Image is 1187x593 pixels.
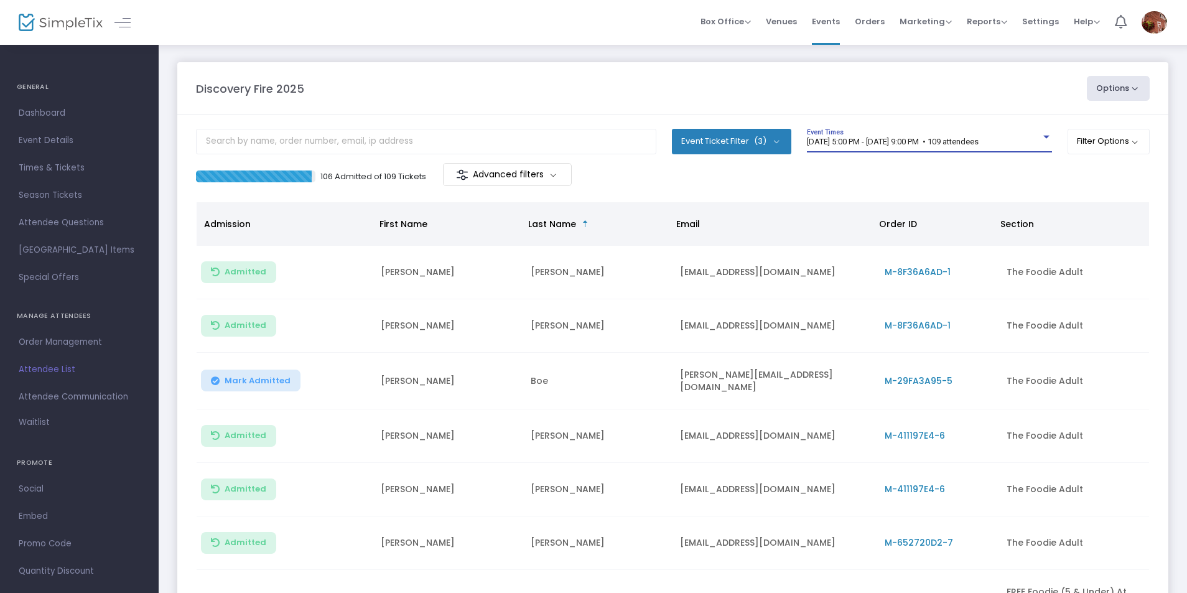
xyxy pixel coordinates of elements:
[204,218,251,230] span: Admission
[885,429,945,442] span: M-411197E4-6
[885,483,945,495] span: M-411197E4-6
[196,80,304,97] m-panel-title: Discovery Fire 2025
[528,218,576,230] span: Last Name
[19,105,140,121] span: Dashboard
[373,409,523,463] td: [PERSON_NAME]
[201,479,276,500] button: Admitted
[701,16,751,27] span: Box Office
[201,532,276,554] button: Admitted
[320,170,426,183] p: 106 Admitted of 109 Tickets
[19,242,140,258] span: [GEOGRAPHIC_DATA] Items
[999,409,1149,463] td: The Foodie Adult
[19,269,140,286] span: Special Offers
[523,246,673,299] td: [PERSON_NAME]
[812,6,840,37] span: Events
[225,538,266,548] span: Admitted
[673,299,877,353] td: [EMAIL_ADDRESS][DOMAIN_NAME]
[807,137,979,146] span: [DATE] 5:00 PM - [DATE] 9:00 PM • 109 attendees
[1022,6,1059,37] span: Settings
[967,16,1007,27] span: Reports
[17,451,142,475] h4: PROMOTE
[673,516,877,570] td: [EMAIL_ADDRESS][DOMAIN_NAME]
[999,299,1149,353] td: The Foodie Adult
[673,409,877,463] td: [EMAIL_ADDRESS][DOMAIN_NAME]
[672,129,791,154] button: Event Ticket Filter(3)
[879,218,917,230] span: Order ID
[201,425,276,447] button: Admitted
[225,320,266,330] span: Admitted
[1074,16,1100,27] span: Help
[19,389,140,405] span: Attendee Communication
[1068,129,1150,154] button: Filter Options
[225,267,266,277] span: Admitted
[999,516,1149,570] td: The Foodie Adult
[673,246,877,299] td: [EMAIL_ADDRESS][DOMAIN_NAME]
[999,463,1149,516] td: The Foodie Adult
[17,75,142,100] h4: GENERAL
[225,484,266,494] span: Admitted
[1087,76,1150,101] button: Options
[523,516,673,570] td: [PERSON_NAME]
[580,219,590,229] span: Sortable
[19,563,140,579] span: Quantity Discount
[1000,218,1034,230] span: Section
[19,508,140,525] span: Embed
[999,353,1149,409] td: The Foodie Adult
[19,187,140,203] span: Season Tickets
[885,536,953,549] span: M-652720D2-7
[885,375,952,387] span: M-29FA3A95-5
[523,463,673,516] td: [PERSON_NAME]
[855,6,885,37] span: Orders
[19,160,140,176] span: Times & Tickets
[19,133,140,149] span: Event Details
[201,370,300,391] button: Mark Admitted
[523,409,673,463] td: [PERSON_NAME]
[900,16,952,27] span: Marketing
[373,299,523,353] td: [PERSON_NAME]
[523,299,673,353] td: [PERSON_NAME]
[885,266,951,278] span: M-8F36A6AD-1
[225,376,291,386] span: Mark Admitted
[201,261,276,283] button: Admitted
[19,536,140,552] span: Promo Code
[443,163,572,186] m-button: Advanced filters
[379,218,427,230] span: First Name
[754,136,766,146] span: (3)
[19,416,50,429] span: Waitlist
[373,246,523,299] td: [PERSON_NAME]
[19,334,140,350] span: Order Management
[373,463,523,516] td: [PERSON_NAME]
[766,6,797,37] span: Venues
[19,215,140,231] span: Attendee Questions
[885,319,951,332] span: M-8F36A6AD-1
[19,362,140,378] span: Attendee List
[19,481,140,497] span: Social
[999,246,1149,299] td: The Foodie Adult
[17,304,142,329] h4: MANAGE ATTENDEES
[523,353,673,409] td: Boe
[373,516,523,570] td: [PERSON_NAME]
[456,169,468,181] img: filter
[373,353,523,409] td: [PERSON_NAME]
[673,353,877,409] td: [PERSON_NAME][EMAIL_ADDRESS][DOMAIN_NAME]
[673,463,877,516] td: [EMAIL_ADDRESS][DOMAIN_NAME]
[676,218,700,230] span: Email
[225,431,266,441] span: Admitted
[196,129,656,154] input: Search by name, order number, email, ip address
[201,315,276,337] button: Admitted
